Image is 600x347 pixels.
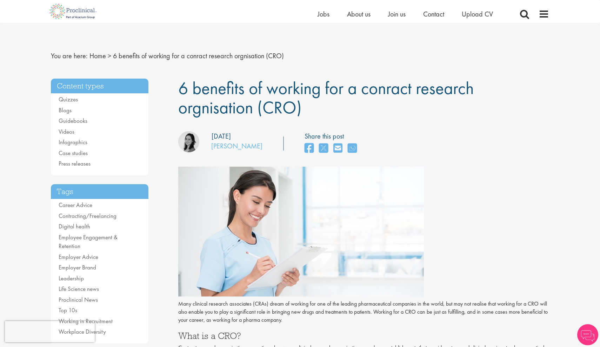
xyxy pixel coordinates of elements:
a: About us [347,9,371,19]
a: Top 10s [59,306,77,314]
span: > [108,51,111,60]
span: 6 benefits of working for a conract research orgnisation (CRO) [113,51,284,60]
img: Monique Ellis [178,131,199,152]
a: Infographics [59,138,87,146]
a: [PERSON_NAME] [211,141,262,151]
a: Quizzes [59,95,78,103]
a: Videos [59,128,74,135]
a: Guidebooks [59,117,87,125]
label: Share this post [305,131,360,141]
a: Upload CV [462,9,493,19]
a: Digital health [59,222,90,230]
p: Many clinical research associates (CRAs) dream of working for one of the leading pharmaceutical c... [178,300,549,324]
img: 6+reasons+to+work+for+a+CRO.jpg [178,167,424,296]
a: Employee Engagement & Retention [59,233,118,250]
a: breadcrumb link [89,51,106,60]
a: Employer Brand [59,263,96,271]
img: Chatbot [577,324,598,345]
a: Join us [388,9,406,19]
a: Employer Advice [59,253,98,261]
h3: Content types [51,79,148,94]
a: Jobs [318,9,329,19]
h3: Tags [51,184,148,199]
a: share on twitter [319,141,328,156]
a: Proclinical News [59,296,98,303]
h3: What is a CRO? [178,331,549,340]
iframe: reCAPTCHA [5,321,95,342]
a: Blogs [59,106,72,114]
a: Working in Recruitment [59,317,113,325]
a: Leadership [59,274,84,282]
a: Press releases [59,160,91,167]
a: Contracting/Freelancing [59,212,116,220]
a: Life Science news [59,285,99,293]
a: share on email [333,141,342,156]
a: share on facebook [305,141,314,156]
span: You are here: [51,51,88,60]
a: Case studies [59,149,88,157]
a: Career Advice [59,201,92,209]
a: Contact [423,9,444,19]
a: share on whats app [348,141,357,156]
span: 6 benefits of working for a conract research orgnisation (CRO) [178,77,474,119]
div: [DATE] [212,131,231,141]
